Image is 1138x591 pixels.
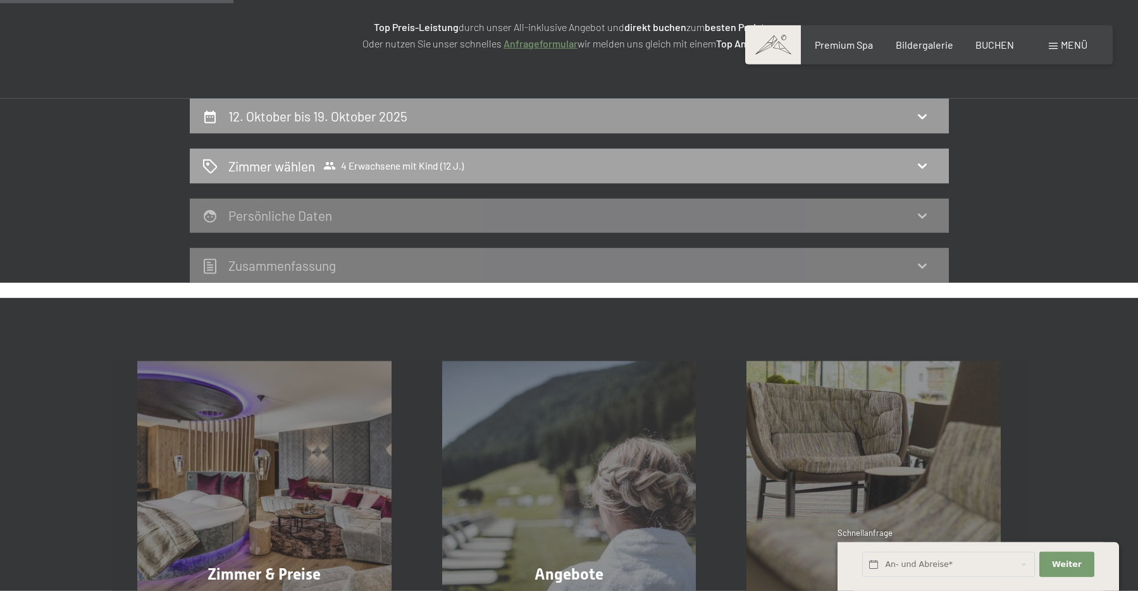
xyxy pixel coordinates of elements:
[1052,559,1082,570] span: Weiter
[624,21,686,33] strong: direkt buchen
[228,208,332,223] h2: Persönliche Daten
[716,37,776,49] strong: Top Angebot.
[705,21,761,33] strong: besten Preis
[374,21,459,33] strong: Top Preis-Leistung
[228,258,336,273] h2: Zusammen­fassung
[504,37,578,49] a: Anfrageformular
[838,528,893,538] span: Schnellanfrage
[228,157,315,175] h2: Zimmer wählen
[253,19,886,51] p: durch unser All-inklusive Angebot und zum ! Oder nutzen Sie unser schnelles wir melden uns gleich...
[975,39,1014,51] a: BUCHEN
[535,565,603,583] span: Angebote
[815,39,873,51] a: Premium Spa
[207,565,321,583] span: Zimmer & Preise
[896,39,953,51] a: Bildergalerie
[323,159,464,172] span: 4 Erwachsene mit Kind (12 J.)
[1061,39,1087,51] span: Menü
[1039,552,1094,578] button: Weiter
[228,108,407,124] h2: 12. Oktober bis 19. Oktober 2025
